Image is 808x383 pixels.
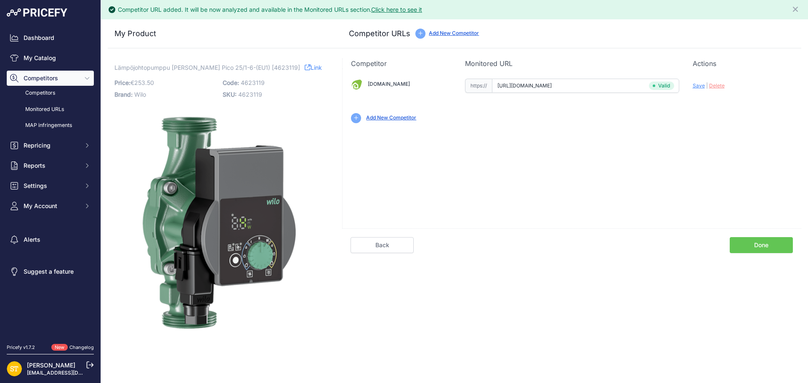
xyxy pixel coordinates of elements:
[114,77,218,89] p: €
[351,58,451,69] p: Competitor
[693,82,705,89] span: Save
[24,202,79,210] span: My Account
[27,370,115,376] a: [EMAIL_ADDRESS][DOMAIN_NAME]
[7,264,94,279] a: Suggest a feature
[7,50,94,66] a: My Catalog
[69,344,94,350] a: Changelog
[7,118,94,133] a: MAP infringements
[7,344,35,351] div: Pricefy v1.7.2
[24,74,79,82] span: Competitors
[730,237,793,253] a: Done
[51,344,68,351] span: New
[114,62,300,73] span: Lämpöjohtopumppu [PERSON_NAME] Pico 25/1-6-(EU1) [4623119]
[7,138,94,153] button: Repricing
[223,91,237,98] span: SKU:
[241,79,265,86] span: 4623119
[465,58,679,69] p: Monitored URL
[7,178,94,193] button: Settings
[349,28,410,40] h3: Competitor URLs
[7,30,94,334] nav: Sidebar
[24,141,79,150] span: Repricing
[223,79,239,86] span: Code:
[371,6,422,13] a: Click here to see it
[429,30,479,36] a: Add New Competitor
[118,5,422,14] div: Competitor URL added. It will be now analyzed and available in the Monitored URLs section.
[7,232,94,247] a: Alerts
[7,30,94,45] a: Dashboard
[351,237,414,253] a: Back
[706,82,708,89] span: |
[791,3,801,13] button: Close
[24,161,79,170] span: Reports
[7,8,67,17] img: Pricefy Logo
[465,79,492,93] span: https://
[114,79,130,86] span: Price:
[7,198,94,214] button: My Account
[7,86,94,100] a: Competitors
[24,182,79,190] span: Settings
[27,362,75,369] a: [PERSON_NAME]
[7,158,94,173] button: Reports
[114,91,133,98] span: Brand:
[7,102,94,117] a: Monitored URLs
[709,82,725,89] span: Delete
[693,58,793,69] p: Actions
[114,28,325,40] h3: My Product
[305,62,322,73] a: Link
[238,91,262,98] span: 4623119
[134,79,154,86] span: 253.50
[492,79,679,93] input: karelianstore.fi/product
[368,81,410,87] a: [DOMAIN_NAME]
[366,114,416,121] a: Add New Competitor
[134,91,146,98] span: Wilo
[7,71,94,86] button: Competitors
